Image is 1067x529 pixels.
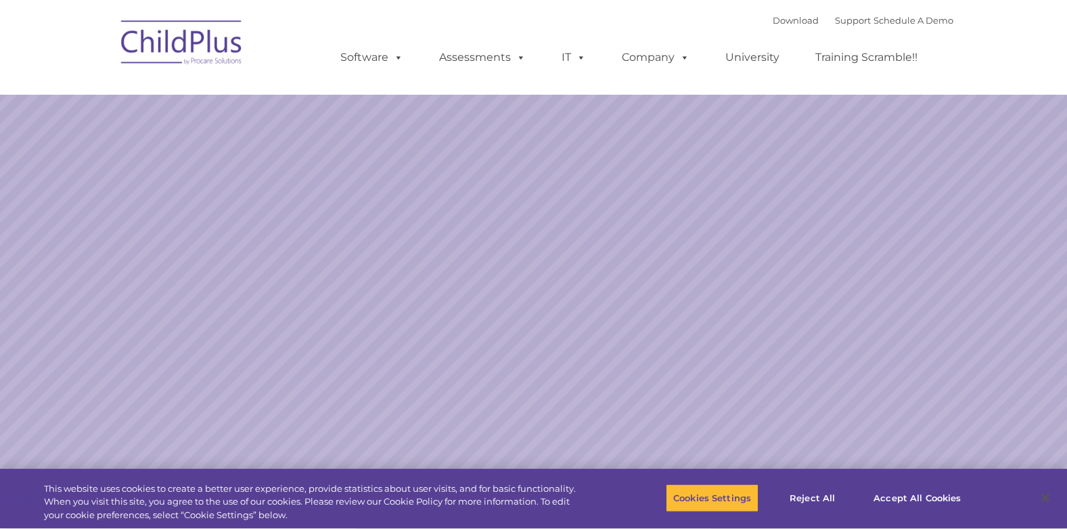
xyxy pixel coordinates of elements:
button: Reject All [770,484,855,512]
a: Download [773,15,819,26]
a: IT [548,44,599,71]
a: Training Scramble!! [802,44,931,71]
button: Cookies Settings [666,484,758,512]
button: Close [1030,483,1060,513]
div: This website uses cookies to create a better user experience, provide statistics about user visit... [44,482,587,522]
button: Accept All Cookies [866,484,968,512]
a: Software [327,44,417,71]
a: Support [835,15,871,26]
a: Assessments [426,44,539,71]
a: Schedule A Demo [873,15,953,26]
a: Company [608,44,703,71]
font: | [773,15,953,26]
a: University [712,44,793,71]
img: ChildPlus by Procare Solutions [114,11,250,78]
